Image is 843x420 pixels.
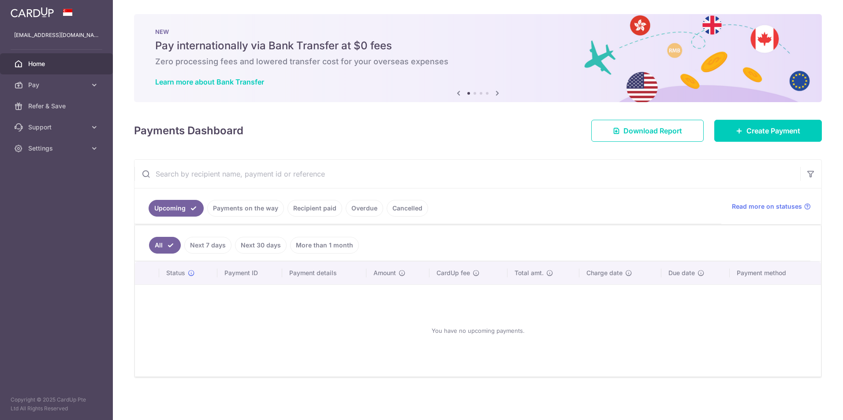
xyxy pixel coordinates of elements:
img: Bank transfer banner [134,14,822,102]
iframe: Opens a widget where you can find more information [787,394,834,416]
a: Next 30 days [235,237,287,254]
span: Pay [28,81,86,89]
span: Download Report [623,125,682,136]
a: Next 7 days [184,237,231,254]
span: CardUp fee [436,269,470,277]
th: Payment ID [217,262,282,284]
a: Download Report [591,120,704,142]
span: Charge date [586,269,623,277]
a: Upcoming [149,200,204,217]
span: Amount [373,269,396,277]
div: You have no upcoming payments. [145,292,810,369]
th: Payment details [282,262,366,284]
span: Home [28,59,86,68]
span: Refer & Save [28,102,86,111]
h5: Pay internationally via Bank Transfer at $0 fees [155,39,801,53]
h4: Payments Dashboard [134,123,243,139]
span: Create Payment [746,125,800,136]
span: Settings [28,144,86,153]
h6: Zero processing fees and lowered transfer cost for your overseas expenses [155,56,801,67]
p: [EMAIL_ADDRESS][DOMAIN_NAME] [14,31,99,40]
img: CardUp [11,7,54,18]
a: All [149,237,181,254]
a: Payments on the way [207,200,284,217]
a: More than 1 month [290,237,359,254]
p: NEW [155,28,801,35]
th: Payment method [730,262,821,284]
span: Due date [668,269,695,277]
span: Total amt. [515,269,544,277]
span: Status [166,269,185,277]
input: Search by recipient name, payment id or reference [134,160,800,188]
span: Support [28,123,86,132]
span: Read more on statuses [732,202,802,211]
a: Read more on statuses [732,202,811,211]
a: Cancelled [387,200,428,217]
a: Learn more about Bank Transfer [155,77,264,86]
a: Recipient paid [287,200,342,217]
a: Create Payment [714,120,822,142]
a: Overdue [346,200,383,217]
